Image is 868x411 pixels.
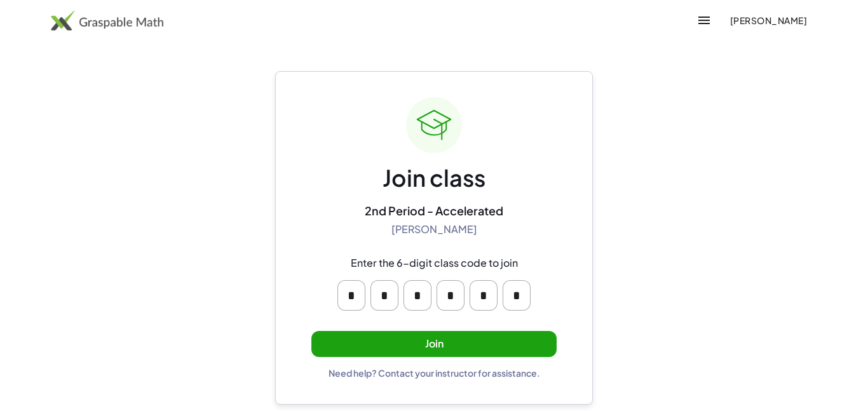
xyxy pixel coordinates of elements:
span: [PERSON_NAME] [729,15,807,26]
div: Enter the 6-digit class code to join [351,257,518,270]
button: [PERSON_NAME] [719,9,817,32]
div: [PERSON_NAME] [391,223,477,236]
div: Need help? Contact your instructor for assistance. [329,367,540,379]
div: Join class [383,163,485,193]
button: Join [311,331,557,357]
div: 2nd Period - Accelerated [365,203,503,218]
